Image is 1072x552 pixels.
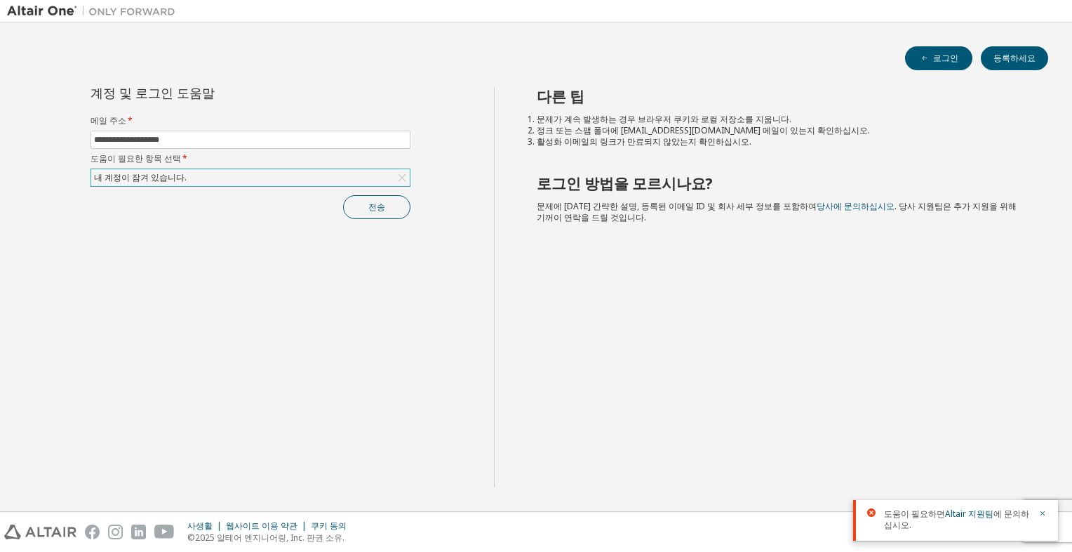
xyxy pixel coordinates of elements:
[91,114,126,126] font: 메일 주소
[91,152,181,164] font: 도움이 필요한 항목 선택
[154,525,175,539] img: youtube.svg
[817,200,895,212] a: 당사에 문의하십시오
[195,532,344,544] font: 2025 알테어 엔지니어링, Inc. 판권 소유.
[537,174,1024,192] h2: 로그인 방법을 모르시나요?
[537,114,1024,125] li: 문제가 계속 발생하는 경우 브라우저 쿠키와 로컬 저장소를 지웁니다.
[343,195,410,219] button: 전송
[85,525,100,539] img: facebook.svg
[945,508,993,520] a: Altair 지원팀
[187,532,355,544] p: ©
[91,87,347,98] div: 계정 및 로그인 도움말
[7,4,182,18] img: 알테어 원
[537,87,1024,105] h2: 다른 팁
[537,125,1024,136] li: 정크 또는 스팸 폴더에 [EMAIL_ADDRESS][DOMAIN_NAME] 메일이 있는지 확인하십시오.
[537,136,1024,147] li: 활성화 이메일의 링크가 만료되지 않았는지 확인하십시오.
[187,520,226,532] div: 사생활
[108,525,123,539] img: instagram.svg
[4,525,76,539] img: altair_logo.svg
[91,169,410,186] div: 내 계정이 잠겨 있습니다.
[226,520,311,532] div: 웹사이트 이용 약관
[933,53,958,64] font: 로그인
[537,200,1017,223] span: 문제에 [DATE] 간략한 설명, 등록된 이메일 ID 및 회사 세부 정보를 포함하여 . 당사 지원팀은 추가 지원을 위해 기꺼이 연락을 드릴 것입니다.
[981,46,1048,70] button: 등록하세요
[905,46,972,70] button: 로그인
[92,170,189,185] div: 내 계정이 잠겨 있습니다.
[131,525,146,539] img: linkedin.svg
[884,508,1030,531] span: 도움이 필요하면 에 문의하십시오.
[311,520,355,532] div: 쿠키 동의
